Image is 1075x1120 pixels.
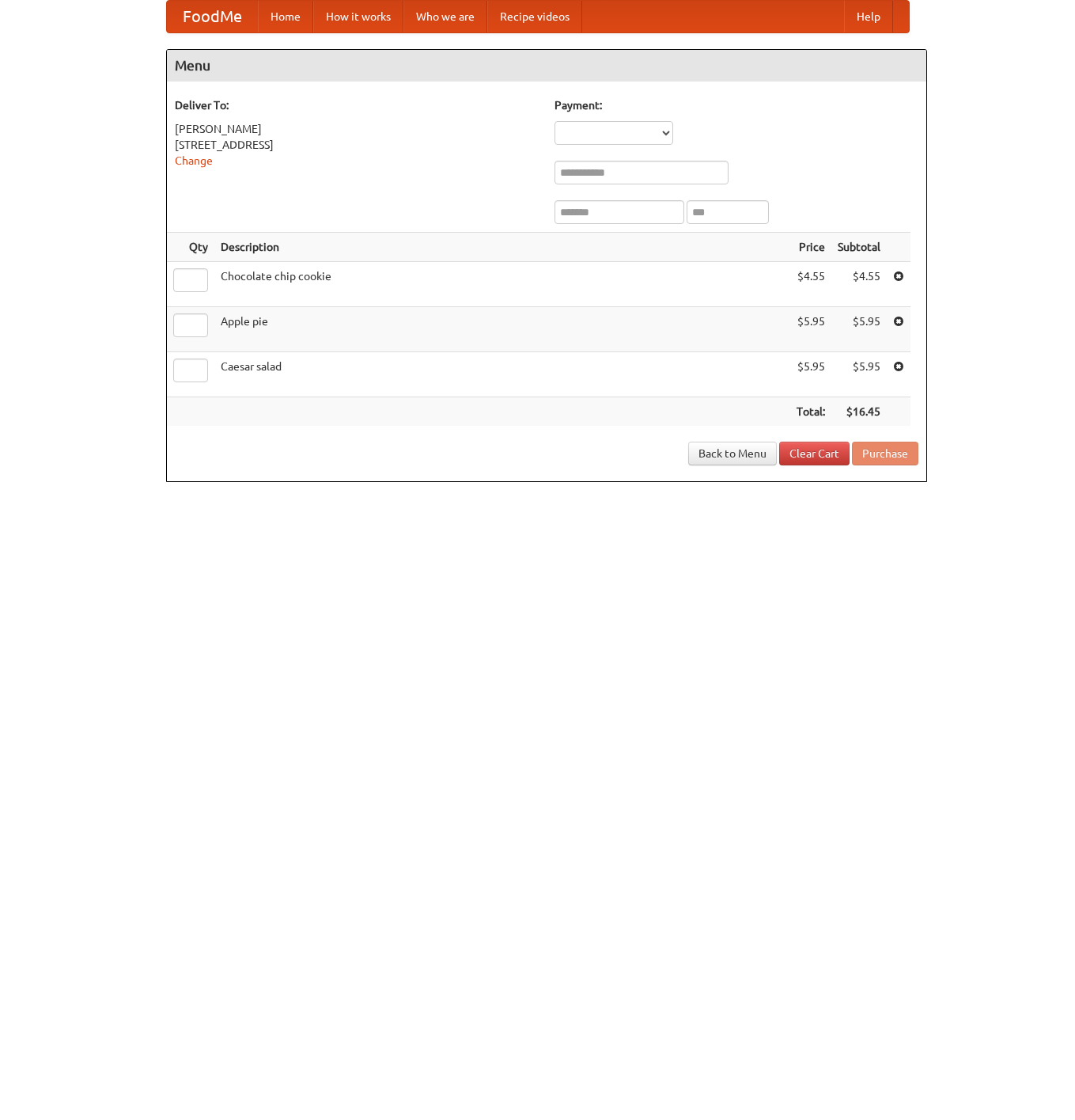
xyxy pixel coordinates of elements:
[831,307,887,352] td: $5.95
[844,1,893,32] a: Help
[313,1,403,32] a: How it works
[688,442,777,465] a: Back to Menu
[214,307,790,352] td: Apple pie
[790,233,831,262] th: Price
[175,137,539,153] div: [STREET_ADDRESS]
[167,1,258,32] a: FoodMe
[214,262,790,307] td: Chocolate chip cookie
[214,233,790,262] th: Description
[555,97,918,113] h5: Payment:
[790,307,831,352] td: $5.95
[167,233,214,262] th: Qty
[175,97,539,113] h5: Deliver To:
[790,262,831,307] td: $4.55
[175,121,539,137] div: [PERSON_NAME]
[831,397,887,427] th: $16.45
[167,50,926,82] h4: Menu
[175,154,213,167] a: Change
[403,1,487,32] a: Who we are
[790,352,831,397] td: $5.95
[258,1,313,32] a: Home
[779,442,850,465] a: Clear Cart
[790,397,831,427] th: Total:
[214,352,790,397] td: Caesar salad
[487,1,582,32] a: Recipe videos
[831,352,887,397] td: $5.95
[831,262,887,307] td: $4.55
[831,233,887,262] th: Subtotal
[852,442,918,465] button: Purchase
